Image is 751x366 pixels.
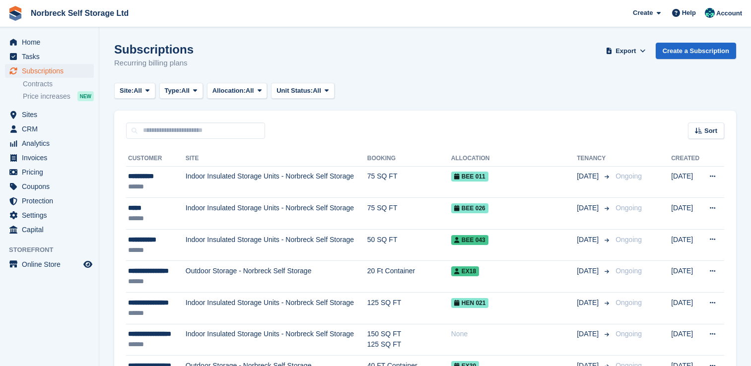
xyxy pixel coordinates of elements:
span: [DATE] [577,235,601,245]
span: Ongoing [615,267,642,275]
span: Settings [22,208,81,222]
a: Norbreck Self Storage Ltd [27,5,133,21]
span: Ongoing [615,172,642,180]
a: menu [5,136,94,150]
a: Contracts [23,79,94,89]
span: CRM [22,122,81,136]
span: [DATE] [577,171,601,182]
td: 75 SQ FT [367,198,451,230]
button: Site: All [114,83,155,99]
span: Analytics [22,136,81,150]
span: Protection [22,194,81,208]
span: Tasks [22,50,81,63]
th: Allocation [451,151,577,167]
a: menu [5,180,94,193]
div: NEW [77,91,94,101]
span: Site: [120,86,134,96]
td: Indoor Insulated Storage Units - Norbreck Self Storage [186,198,367,230]
span: Type: [165,86,182,96]
td: 20 Ft Container [367,261,451,293]
a: menu [5,223,94,237]
span: Help [682,8,696,18]
span: [DATE] [577,203,601,213]
span: Storefront [9,245,99,255]
span: Invoices [22,151,81,165]
a: menu [5,64,94,78]
span: Ongoing [615,299,642,306]
td: 75 SQ FT [367,166,451,198]
h1: Subscriptions [114,43,194,56]
span: Online Store [22,257,81,271]
span: All [134,86,142,96]
button: Type: All [159,83,203,99]
td: Outdoor Storage - Norbreck Self Storage [186,261,367,293]
a: menu [5,151,94,165]
span: Allocation: [212,86,246,96]
a: menu [5,35,94,49]
th: Customer [126,151,186,167]
span: [DATE] [577,298,601,308]
td: [DATE] [671,324,702,356]
span: All [246,86,254,96]
a: menu [5,208,94,222]
span: Create [633,8,653,18]
span: Home [22,35,81,49]
span: All [313,86,321,96]
div: None [451,329,577,339]
span: [DATE] [577,329,601,339]
span: Unit Status: [276,86,313,96]
td: [DATE] [671,198,702,230]
span: [DATE] [577,266,601,276]
td: [DATE] [671,229,702,261]
span: BEE 011 [451,172,488,182]
span: HEN 021 [451,298,489,308]
th: Created [671,151,702,167]
span: Account [716,8,742,18]
a: menu [5,194,94,208]
td: Indoor Insulated Storage Units - Norbreck Self Storage [186,166,367,198]
span: Sort [704,126,717,136]
th: Booking [367,151,451,167]
span: All [181,86,190,96]
button: Allocation: All [207,83,268,99]
a: menu [5,257,94,271]
p: Recurring billing plans [114,58,194,69]
span: Subscriptions [22,64,81,78]
span: Export [615,46,636,56]
th: Tenancy [577,151,612,167]
img: Sally King [705,8,715,18]
th: Site [186,151,367,167]
span: BEE 026 [451,203,488,213]
span: Ongoing [615,236,642,244]
td: Indoor Insulated Storage Units - Norbreck Self Storage [186,293,367,324]
a: menu [5,165,94,179]
button: Export [604,43,648,59]
a: menu [5,108,94,122]
img: stora-icon-8386f47178a22dfd0bd8f6a31ec36ba5ce8667c1dd55bd0f319d3a0aa187defe.svg [8,6,23,21]
button: Unit Status: All [271,83,334,99]
a: menu [5,50,94,63]
td: [DATE] [671,293,702,324]
a: Create a Subscription [656,43,736,59]
span: Sites [22,108,81,122]
td: [DATE] [671,261,702,293]
span: Ongoing [615,204,642,212]
a: Price increases NEW [23,91,94,102]
span: BEE 043 [451,235,488,245]
span: Price increases [23,92,70,101]
span: Coupons [22,180,81,193]
td: Indoor Insulated Storage Units - Norbreck Self Storage [186,324,367,356]
td: 50 SQ FT [367,229,451,261]
span: Pricing [22,165,81,179]
td: [DATE] [671,166,702,198]
td: Indoor Insulated Storage Units - Norbreck Self Storage [186,229,367,261]
span: Ongoing [615,330,642,338]
span: EX18 [451,266,479,276]
td: 150 SQ FT 125 SQ FT [367,324,451,356]
a: menu [5,122,94,136]
a: Preview store [82,258,94,270]
td: 125 SQ FT [367,293,451,324]
span: Capital [22,223,81,237]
